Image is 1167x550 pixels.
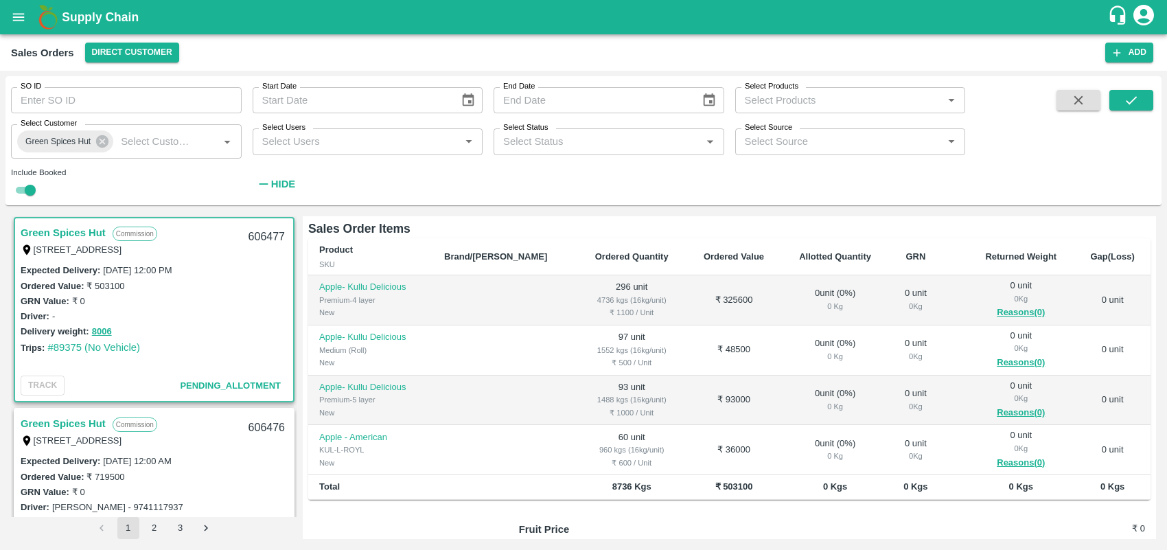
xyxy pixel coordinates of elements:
button: Choose date [696,87,722,113]
label: Select Products [745,81,798,92]
p: Apple- Kullu Delicious [319,281,422,294]
label: Select Customer [21,118,77,129]
label: Trips: [21,343,45,353]
b: Supply Chain [62,10,139,24]
button: Open [701,133,719,150]
div: 0 unit [978,330,1063,371]
b: 0 Kgs [1009,481,1033,492]
label: ₹ 0 [72,487,85,497]
p: Commission [113,417,157,432]
label: [DATE] 12:00 AM [103,456,171,466]
div: Medium (Roll) [319,344,422,356]
div: ₹ 500 / Unit [588,356,675,369]
td: ₹ 93000 [686,376,781,426]
b: Brand/[PERSON_NAME] [444,251,547,262]
div: 0 unit [900,437,931,463]
div: Premium-4 layer [319,294,422,306]
div: 0 Kg [792,450,878,462]
input: Enter SO ID [11,87,242,113]
div: 0 Kg [900,400,931,413]
td: ₹ 48500 [686,325,781,376]
b: Ordered Quantity [595,251,669,262]
b: 0 Kgs [1100,481,1124,492]
a: Supply Chain [62,8,1107,27]
b: 0 Kgs [823,481,847,492]
p: Apple - American [319,431,422,444]
div: 4736 kgs (16kg/unit) [588,294,675,306]
div: ₹ 600 / Unit [588,457,675,469]
b: Product [319,244,353,255]
input: Select Source [739,133,939,150]
div: 0 Kg [792,300,878,312]
div: 0 unit ( 0 %) [792,287,878,312]
button: Open [943,91,960,109]
div: 0 Kg [792,350,878,363]
div: 0 unit [900,337,931,363]
div: 1488 kgs (16kg/unit) [588,393,675,406]
button: Open [943,133,960,150]
button: Open [218,133,236,150]
label: Select Users [262,122,305,133]
h6: ₹ 0 [1041,522,1145,536]
b: Allotted Quantity [799,251,871,262]
button: Select DC [85,43,179,62]
div: ₹ 1100 / Unit [588,306,675,319]
label: GRN Value: [21,487,69,497]
div: account of current user [1131,3,1156,32]
div: 1552 kgs (16kg/unit) [588,344,675,356]
label: GRN Value: [21,296,69,306]
h6: Sales Order Items [308,219,1151,238]
label: End Date [503,81,535,92]
b: ₹ 503100 [715,481,753,492]
td: 296 unit [577,275,686,325]
div: New [319,306,422,319]
td: ₹ 325600 [686,275,781,325]
a: Green Spices Hut [21,224,106,242]
nav: pagination navigation [89,517,220,539]
div: New [319,406,422,419]
td: 0 unit [1074,275,1151,325]
button: Open [460,133,478,150]
label: Delivery weight: [21,326,89,336]
button: Add [1105,43,1153,62]
label: Start Date [262,81,297,92]
button: Reasons(0) [978,455,1063,471]
input: End Date [494,87,691,113]
strong: Hide [271,179,295,190]
div: 0 Kg [978,442,1063,455]
td: ₹ 36000 [686,425,781,475]
b: GRN [905,251,925,262]
label: Expected Delivery : [21,456,100,466]
span: Green Spices Hut [17,135,99,149]
div: Sales Orders [11,44,74,62]
b: Ordered Value [704,251,764,262]
input: Select Status [498,133,697,150]
label: Ordered Value: [21,281,84,291]
span: Pending_Allotment [180,380,281,391]
input: Select Customer [115,133,196,150]
p: Apple- Kullu Delicious [319,381,422,394]
button: Choose date [455,87,481,113]
button: Reasons(0) [978,355,1063,371]
button: 8006 [92,324,112,340]
button: Go to page 3 [170,517,192,539]
label: [DATE] 12:00 PM [103,265,172,275]
div: 0 Kg [978,293,1063,305]
button: 7258 [92,515,112,531]
input: Start Date [253,87,450,113]
div: 0 Kg [792,400,878,413]
td: 97 unit [577,325,686,376]
button: Hide [253,172,299,196]
label: Ordered Value: [21,472,84,482]
button: Go to page 2 [143,517,165,539]
label: SO ID [21,81,41,92]
p: Fruit Price [519,522,675,537]
td: 0 unit [1074,376,1151,426]
div: 0 Kg [900,450,931,462]
button: Go to next page [196,517,218,539]
div: 0 Kg [978,392,1063,404]
b: 0 Kgs [903,481,927,492]
b: Returned Weight [985,251,1056,262]
div: 0 unit [900,287,931,312]
a: Green Spices Hut [21,415,106,433]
